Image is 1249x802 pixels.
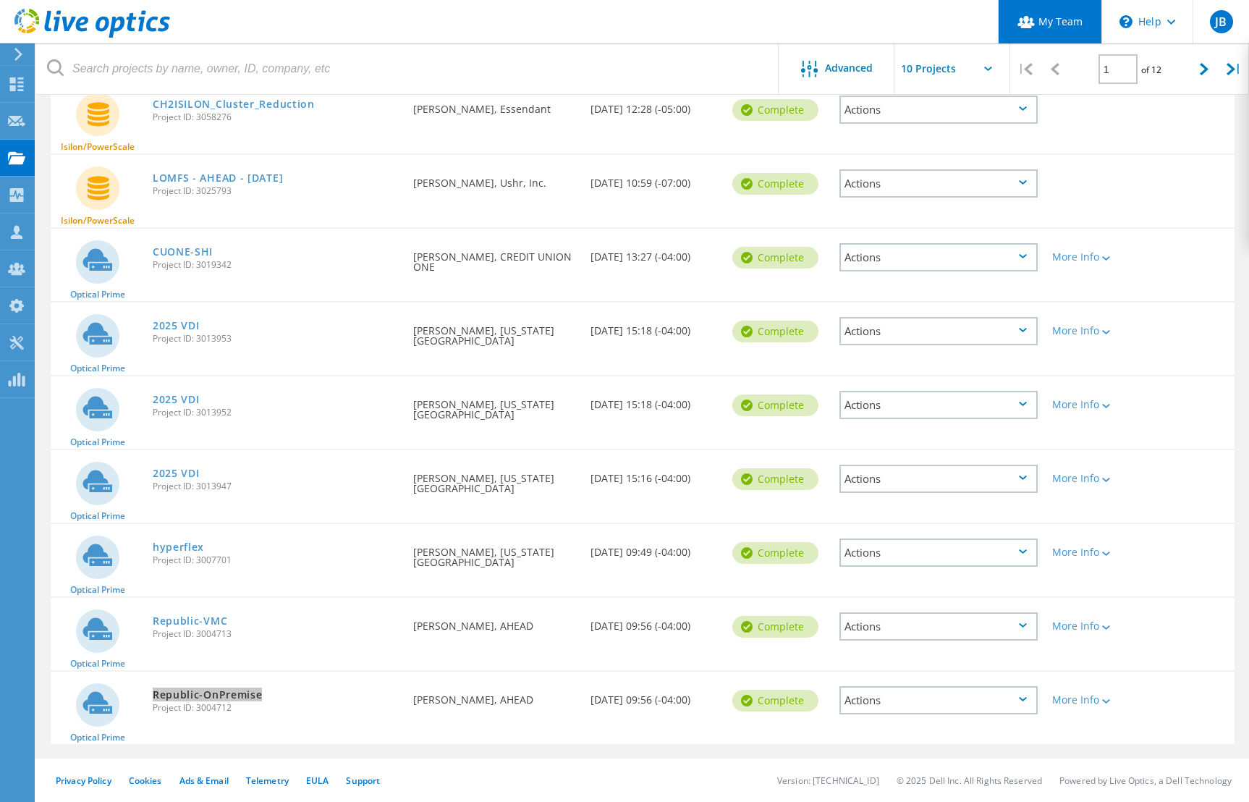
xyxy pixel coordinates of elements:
[153,630,399,638] span: Project ID: 3004713
[1052,695,1132,705] div: More Info
[839,686,1038,714] div: Actions
[839,465,1038,493] div: Actions
[406,450,583,508] div: [PERSON_NAME], [US_STATE][GEOGRAPHIC_DATA]
[1052,252,1132,262] div: More Info
[732,247,818,269] div: Complete
[825,63,873,73] span: Advanced
[153,99,315,109] a: CH2ISILON_Cluster_Reduction
[777,774,879,787] li: Version: [TECHNICAL_ID]
[732,173,818,195] div: Complete
[406,303,583,360] div: [PERSON_NAME], [US_STATE][GEOGRAPHIC_DATA]
[583,81,725,129] div: [DATE] 12:28 (-05:00)
[897,774,1042,787] li: © 2025 Dell Inc. All Rights Reserved
[1141,64,1161,76] span: of 12
[346,774,380,787] a: Support
[153,247,213,257] a: CUONE-SHI
[732,99,818,121] div: Complete
[153,556,399,565] span: Project ID: 3007701
[406,81,583,129] div: [PERSON_NAME], Essendant
[406,376,583,434] div: [PERSON_NAME], [US_STATE][GEOGRAPHIC_DATA]
[839,317,1038,345] div: Actions
[1052,473,1132,484] div: More Info
[61,216,135,225] span: Isilon/PowerScale
[306,774,329,787] a: EULA
[70,659,125,668] span: Optical Prime
[70,733,125,742] span: Optical Prime
[732,394,818,416] div: Complete
[153,187,399,195] span: Project ID: 3025793
[36,43,779,94] input: Search projects by name, owner, ID, company, etc
[153,321,200,331] a: 2025 VDI
[406,598,583,646] div: [PERSON_NAME], AHEAD
[839,96,1038,124] div: Actions
[153,261,399,269] span: Project ID: 3019342
[732,690,818,712] div: Complete
[70,512,125,520] span: Optical Prime
[839,169,1038,198] div: Actions
[839,243,1038,271] div: Actions
[153,482,399,491] span: Project ID: 3013947
[246,774,289,787] a: Telemetry
[732,468,818,490] div: Complete
[583,303,725,350] div: [DATE] 15:18 (-04:00)
[583,450,725,498] div: [DATE] 15:16 (-04:00)
[56,774,111,787] a: Privacy Policy
[70,438,125,447] span: Optical Prime
[153,408,399,417] span: Project ID: 3013952
[153,394,200,405] a: 2025 VDI
[153,690,263,700] a: Republic-OnPremise
[153,616,227,626] a: Republic-VMC
[732,542,818,564] div: Complete
[839,612,1038,641] div: Actions
[70,364,125,373] span: Optical Prime
[583,598,725,646] div: [DATE] 09:56 (-04:00)
[153,113,399,122] span: Project ID: 3058276
[406,672,583,719] div: [PERSON_NAME], AHEAD
[1052,400,1132,410] div: More Info
[406,524,583,582] div: [PERSON_NAME], [US_STATE][GEOGRAPHIC_DATA]
[153,468,200,478] a: 2025 VDI
[14,30,170,41] a: Live Optics Dashboard
[1052,326,1132,336] div: More Info
[1010,43,1040,95] div: |
[583,155,725,203] div: [DATE] 10:59 (-07:00)
[839,391,1038,419] div: Actions
[583,229,725,277] div: [DATE] 13:27 (-04:00)
[61,143,135,151] span: Isilon/PowerScale
[1052,621,1132,631] div: More Info
[1119,15,1132,28] svg: \n
[153,173,283,183] a: LOMFS - AHEAD - [DATE]
[129,774,162,787] a: Cookies
[732,616,818,638] div: Complete
[153,334,399,343] span: Project ID: 3013953
[70,586,125,594] span: Optical Prime
[1215,16,1227,28] span: JB
[583,672,725,719] div: [DATE] 09:56 (-04:00)
[1219,43,1249,95] div: |
[406,155,583,203] div: [PERSON_NAME], Ushr, Inc.
[1059,774,1232,787] li: Powered by Live Optics, a Dell Technology
[1052,547,1132,557] div: More Info
[153,704,399,712] span: Project ID: 3004712
[583,376,725,424] div: [DATE] 15:18 (-04:00)
[583,524,725,572] div: [DATE] 09:49 (-04:00)
[406,229,583,287] div: [PERSON_NAME], CREDIT UNION ONE
[70,290,125,299] span: Optical Prime
[153,542,204,552] a: hyperflex
[839,539,1038,567] div: Actions
[732,321,818,342] div: Complete
[179,774,229,787] a: Ads & Email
